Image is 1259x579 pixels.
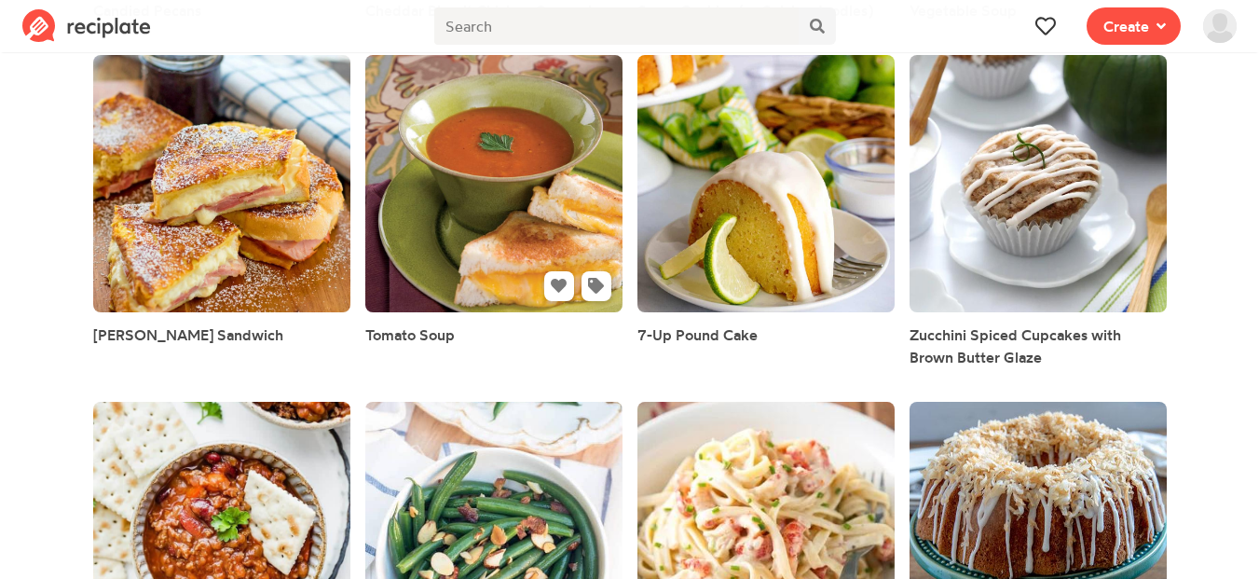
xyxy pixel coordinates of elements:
[22,9,151,43] img: Reciplate
[910,325,1121,366] span: Zucchini Spiced Cupcakes with Brown Butter Glaze
[93,324,283,346] a: [PERSON_NAME] Sandwich
[365,325,455,344] span: Tomato Soup
[637,325,758,344] span: 7-Up Pound Cake
[93,325,283,344] span: [PERSON_NAME] Sandwich
[1203,9,1237,43] img: User's avatar
[365,324,455,346] a: Tomato Soup
[1103,15,1149,37] span: Create
[910,324,1167,368] a: Zucchini Spiced Cupcakes with Brown Butter Glaze
[434,7,798,45] input: Search
[637,324,758,346] a: 7-Up Pound Cake
[1087,7,1181,45] button: Create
